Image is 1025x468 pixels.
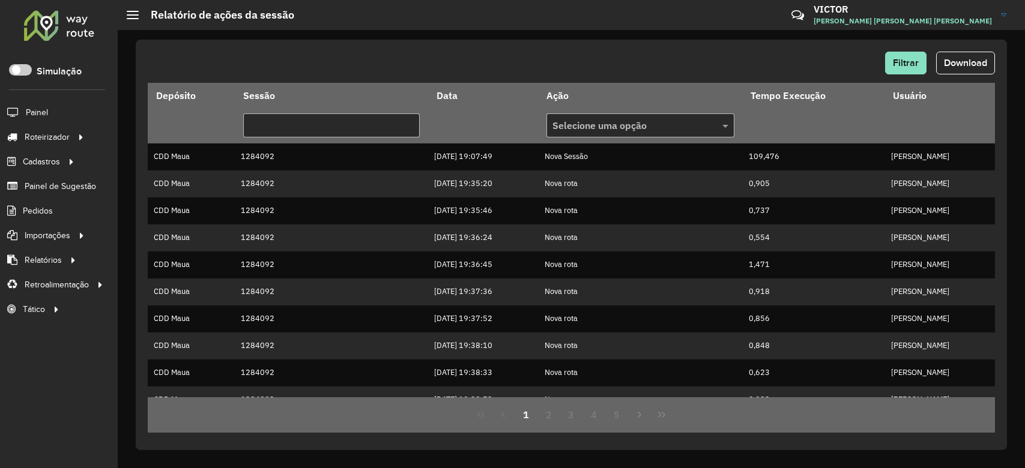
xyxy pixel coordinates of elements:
td: [DATE] 19:35:46 [428,197,538,224]
td: 0,737 [743,197,885,224]
td: 0,982 [743,386,885,413]
td: [PERSON_NAME] [884,305,994,332]
td: 1284092 [235,224,428,251]
td: [PERSON_NAME] [884,359,994,386]
button: Last Page [650,403,673,426]
td: 1284092 [235,332,428,359]
a: Contato Rápido [785,2,811,28]
button: 5 [605,403,628,426]
td: [PERSON_NAME] [884,251,994,278]
button: Filtrar [885,52,927,74]
button: 3 [560,403,583,426]
td: [DATE] 19:38:33 [428,359,538,386]
td: CDD Maua [148,278,235,305]
td: 1284092 [235,143,428,170]
td: [DATE] 19:36:24 [428,224,538,251]
td: Nova rota [538,332,743,359]
button: 1 [515,403,537,426]
th: Ação [538,83,743,108]
td: [DATE] 19:36:45 [428,251,538,278]
td: Nova rota [538,359,743,386]
span: Pedidos [23,205,53,217]
span: Importações [25,229,70,242]
td: [PERSON_NAME] [884,386,994,413]
td: 0,623 [743,359,885,386]
td: 1284092 [235,251,428,278]
td: 109,476 [743,143,885,170]
label: Simulação [37,64,82,79]
td: Nova rota [538,386,743,413]
td: [PERSON_NAME] [884,278,994,305]
td: CDD Maua [148,251,235,278]
td: 1284092 [235,305,428,332]
td: Nova Sessão [538,143,743,170]
td: [DATE] 19:37:52 [428,305,538,332]
td: CDD Maua [148,224,235,251]
th: Data [428,83,538,108]
button: 4 [582,403,605,426]
td: 1,471 [743,251,885,278]
td: Nova rota [538,305,743,332]
td: CDD Maua [148,143,235,170]
th: Depósito [148,83,235,108]
span: Tático [23,303,45,316]
span: Download [944,58,987,68]
td: CDD Maua [148,197,235,224]
td: Nova rota [538,197,743,224]
td: 0,918 [743,278,885,305]
td: [PERSON_NAME] [884,197,994,224]
td: CDD Maua [148,170,235,197]
td: [PERSON_NAME] [884,332,994,359]
td: 1284092 [235,386,428,413]
th: Tempo Execução [743,83,885,108]
span: Filtrar [893,58,919,68]
span: [PERSON_NAME] [PERSON_NAME] [PERSON_NAME] [814,16,992,26]
td: 0,905 [743,170,885,197]
span: Retroalimentação [25,278,89,291]
td: 0,848 [743,332,885,359]
td: CDD Maua [148,386,235,413]
td: 1284092 [235,197,428,224]
td: Nova rota [538,170,743,197]
span: Painel [26,106,48,119]
td: CDD Maua [148,332,235,359]
td: Nova rota [538,278,743,305]
td: [DATE] 19:38:52 [428,386,538,413]
th: Sessão [235,83,428,108]
td: [PERSON_NAME] [884,224,994,251]
td: 0,554 [743,224,885,251]
span: Cadastros [23,155,60,168]
td: 1284092 [235,359,428,386]
td: Nova rota [538,251,743,278]
button: 2 [537,403,560,426]
td: [DATE] 19:38:10 [428,332,538,359]
td: CDD Maua [148,359,235,386]
th: Usuário [884,83,994,108]
td: [PERSON_NAME] [884,170,994,197]
span: Roteirizador [25,131,70,143]
span: Painel de Sugestão [25,180,96,193]
td: 1284092 [235,170,428,197]
button: Next Page [628,403,651,426]
button: Download [936,52,995,74]
td: CDD Maua [148,305,235,332]
h2: Relatório de ações da sessão [139,8,294,22]
td: 1284092 [235,278,428,305]
span: Relatórios [25,254,62,266]
td: [DATE] 19:37:36 [428,278,538,305]
h3: VICTOR [814,4,992,15]
td: [PERSON_NAME] [884,143,994,170]
td: Nova rota [538,224,743,251]
td: [DATE] 19:35:20 [428,170,538,197]
td: 0,856 [743,305,885,332]
td: [DATE] 19:07:49 [428,143,538,170]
